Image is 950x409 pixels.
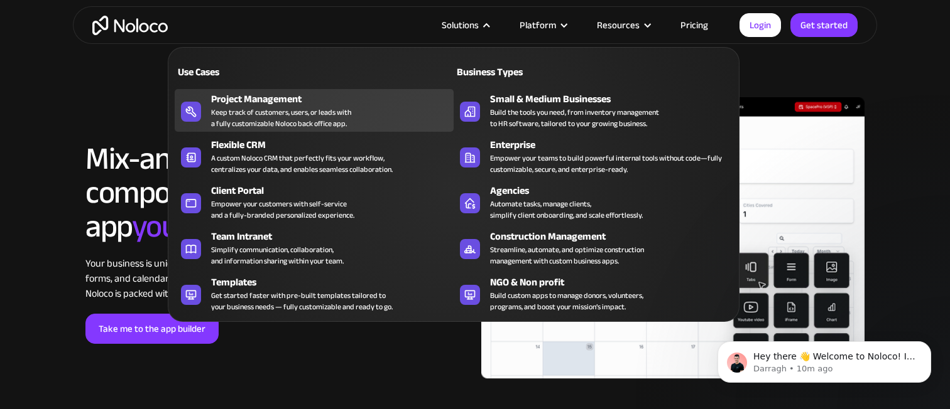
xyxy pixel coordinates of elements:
[85,256,403,301] div: Your business is unique—and your app should be, too. From lists, tables, forms, and calendars to ...
[597,17,640,33] div: Resources
[175,135,454,178] a: Flexible CRMA custom Noloco CRM that perfectly fits your workflow,centralizes your data, and enab...
[454,65,588,80] div: Business Types
[426,17,504,33] div: Solutions
[175,226,454,269] a: Team IntranetSimplify communication, collaboration,and information sharing within your team.
[175,57,454,86] a: Use Cases
[175,65,309,80] div: Use Cases
[175,181,454,223] a: Client PortalEmpower your customers with self-serviceand a fully-branded personalized experience.
[490,198,643,221] div: Automate tasks, manage clients, simplify client onboarding, and scale effortlessly.
[454,226,733,269] a: Construction ManagementStreamline, automate, and optimize constructionmanagement with custom busi...
[740,13,781,37] a: Login
[454,272,733,315] a: NGO & Non profitBuild custom apps to manage donors, volunteers,programs, and boost your mission’s...
[211,244,344,267] div: Simplify communication, collaboration, and information sharing within your team.
[490,152,726,175] div: Empower your teams to build powerful internal tools without code—fully customizable, secure, and ...
[211,152,393,175] div: A custom Noloco CRM that perfectly fits your workflow, centralizes your data, and enables seamles...
[211,107,351,129] div: Keep track of customers, users, or leads with a fully customizable Noloco back office app.
[85,314,219,344] a: Take me to the app builder
[132,197,178,256] span: you
[175,89,454,132] a: Project ManagementKeep track of customers, users, or leads witha fully customizable Noloco back o...
[490,229,738,244] div: Construction Management
[211,290,393,312] div: Get started faster with pre-built templates tailored to your business needs — fully customizable ...
[490,290,643,312] div: Build custom apps to manage donors, volunteers, programs, and boost your mission’s impact.
[790,13,858,37] a: Get started
[665,17,724,33] a: Pricing
[168,29,740,322] nav: Solutions
[520,17,556,33] div: Platform
[581,17,665,33] div: Resources
[490,244,644,267] div: Streamline, automate, and optimize construction management with custom business apps.
[504,17,581,33] div: Platform
[175,272,454,315] a: TemplatesGet started faster with pre-built templates tailored toyour business needs — fully custo...
[211,198,354,221] div: Empower your customers with self-service and a fully-branded personalized experience.
[454,57,733,86] a: Business Types
[699,315,950,403] iframe: Intercom notifications message
[490,183,738,198] div: Agencies
[211,275,459,290] div: Templates
[92,16,168,35] a: home
[454,181,733,223] a: AgenciesAutomate tasks, manage clients,simplify client onboarding, and scale effortlessly.
[490,92,738,107] div: Small & Medium Businesses
[85,142,403,243] h2: Mix-and-match components to create the app need
[454,89,733,132] a: Small & Medium BusinessesBuild the tools you need, from inventory managementto HR software, tailo...
[490,137,738,152] div: Enterprise
[490,275,738,290] div: NGO & Non profit
[211,183,459,198] div: Client Portal
[490,107,659,129] div: Build the tools you need, from inventory management to HR software, tailored to your growing busi...
[211,229,459,244] div: Team Intranet
[442,17,479,33] div: Solutions
[454,135,733,178] a: EnterpriseEmpower your teams to build powerful internal tools without code—fully customizable, se...
[211,137,459,152] div: Flexible CRM
[211,92,459,107] div: Project Management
